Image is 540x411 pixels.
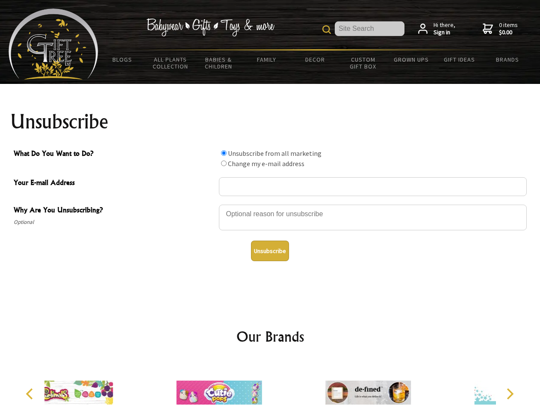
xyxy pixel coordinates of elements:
a: Grown Ups [387,51,435,68]
h1: Unsubscribe [10,111,530,132]
a: Decor [291,51,339,68]
a: Brands [484,51,532,68]
label: Unsubscribe from all marketing [228,149,322,158]
span: Hi there, [434,21,455,36]
input: Your E-mail Address [219,177,527,196]
strong: $0.00 [499,29,518,36]
label: Change my e-mail address [228,159,304,168]
img: product search [322,25,331,34]
a: Babies & Children [195,51,243,75]
a: BLOGS [98,51,147,68]
span: 0 items [499,21,518,36]
button: Previous [21,384,40,403]
img: Babyware - Gifts - Toys and more... [9,9,98,80]
a: Hi there,Sign in [418,21,455,36]
input: Site Search [335,21,404,36]
a: Gift Ideas [435,51,484,68]
a: Family [243,51,291,68]
input: What Do You Want to Do? [221,161,227,166]
span: What Do You Want to Do? [14,148,215,161]
span: Optional [14,217,215,227]
strong: Sign in [434,29,455,36]
a: 0 items$0.00 [483,21,518,36]
button: Next [500,384,519,403]
span: Why Are You Unsubscribing? [14,205,215,217]
textarea: Why Are You Unsubscribing? [219,205,527,230]
img: Babywear - Gifts - Toys & more [146,18,274,36]
input: What Do You Want to Do? [221,150,227,156]
a: Custom Gift Box [339,51,387,75]
button: Unsubscribe [251,241,289,261]
h2: Our Brands [17,326,523,347]
a: All Plants Collection [147,51,195,75]
span: Your E-mail Address [14,177,215,190]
